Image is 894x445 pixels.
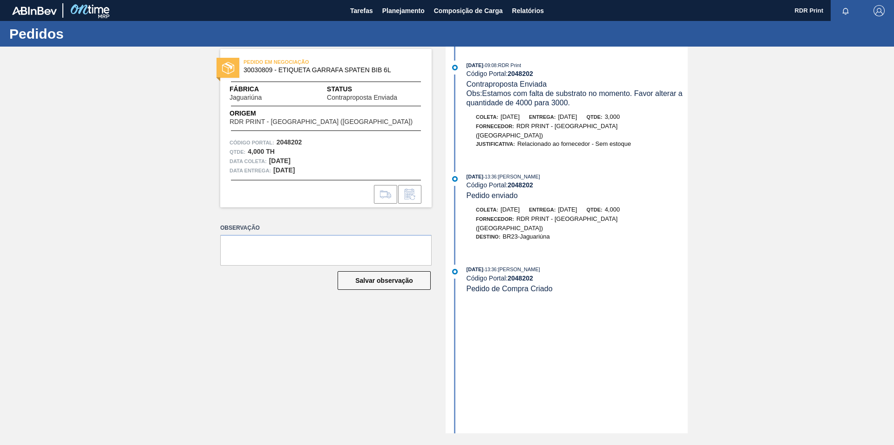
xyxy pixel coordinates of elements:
span: Fornecedor: [476,123,514,129]
img: status [222,62,234,74]
h1: Pedidos [9,28,175,39]
strong: [DATE] [273,166,295,174]
strong: 2048202 [508,70,533,77]
span: [DATE] [467,174,483,179]
button: Notificações [831,4,860,17]
strong: 4,000 TH [248,148,275,155]
span: Relatórios [512,5,544,16]
span: 3,000 [605,113,620,120]
span: : [PERSON_NAME] [496,267,540,272]
strong: 2048202 [277,138,302,146]
span: 4,000 [605,206,620,213]
span: Justificativa: [476,141,515,147]
span: Entrega: [529,114,555,120]
span: Código Portal: [230,138,274,147]
span: Planejamento [382,5,425,16]
label: Observação [220,221,432,235]
span: [DATE] [467,267,483,272]
div: Ir para Composição de Carga [374,185,397,204]
span: Status [327,84,422,94]
strong: 2048202 [508,274,533,282]
strong: 2048202 [508,181,533,189]
div: Código Portal: [467,181,688,189]
strong: [DATE] [269,157,291,164]
span: Entrega: [529,207,555,212]
span: Composição de Carga [434,5,503,16]
span: BR23-Jaguariúna [503,233,550,240]
span: - 13:36 [483,267,496,272]
span: RDR PRINT - [GEOGRAPHIC_DATA] ([GEOGRAPHIC_DATA]) [230,118,413,125]
img: TNhmsLtSVTkK8tSr43FrP2fwEKptu5GPRR3wAAAABJRU5ErkJggg== [12,7,57,15]
span: Obs: Estamos com falta de substrato no momento. Favor alterar a quantidade de 4000 para 3000. [467,89,685,107]
span: Relacionado ao fornecedor - Sem estoque [517,140,631,147]
span: - 09:08 [483,63,496,68]
div: Código Portal: [467,274,688,282]
span: RDR PRINT - [GEOGRAPHIC_DATA] ([GEOGRAPHIC_DATA]) [476,215,617,232]
span: Contraproposta Enviada [467,80,547,88]
span: Pedido de Compra Criado [467,285,553,293]
button: Salvar observação [338,271,431,290]
span: Data entrega: [230,166,271,175]
img: Logout [874,5,885,16]
span: [DATE] [501,113,520,120]
span: Fábrica [230,84,291,94]
img: atual [452,269,458,274]
span: Fornecedor: [476,216,514,222]
img: atual [452,65,458,70]
span: Coleta: [476,207,498,212]
span: Qtde: [586,207,602,212]
img: atual [452,176,458,182]
span: Coleta: [476,114,498,120]
span: RDR PRINT - [GEOGRAPHIC_DATA] ([GEOGRAPHIC_DATA]) [476,123,617,139]
span: Data coleta: [230,157,267,166]
span: : [PERSON_NAME] [496,174,540,179]
span: Origem [230,109,422,118]
span: [DATE] [558,113,577,120]
span: - 13:36 [483,174,496,179]
span: Jaguariúna [230,94,262,101]
span: Destino: [476,234,501,240]
span: [DATE] [558,206,577,213]
span: Contraproposta Enviada [327,94,397,101]
span: [DATE] [467,62,483,68]
span: [DATE] [501,206,520,213]
span: PEDIDO EM NEGOCIAÇÃO [244,57,374,67]
span: 30030809 - ETIQUETA GARRAFA SPATEN BIB 6L [244,67,413,74]
span: : RDR Print [496,62,521,68]
div: Informar alteração no pedido [398,185,421,204]
span: Pedido enviado [467,192,518,199]
div: Código Portal: [467,70,688,77]
span: Tarefas [350,5,373,16]
span: Qtde: [586,114,602,120]
span: Qtde : [230,147,245,157]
